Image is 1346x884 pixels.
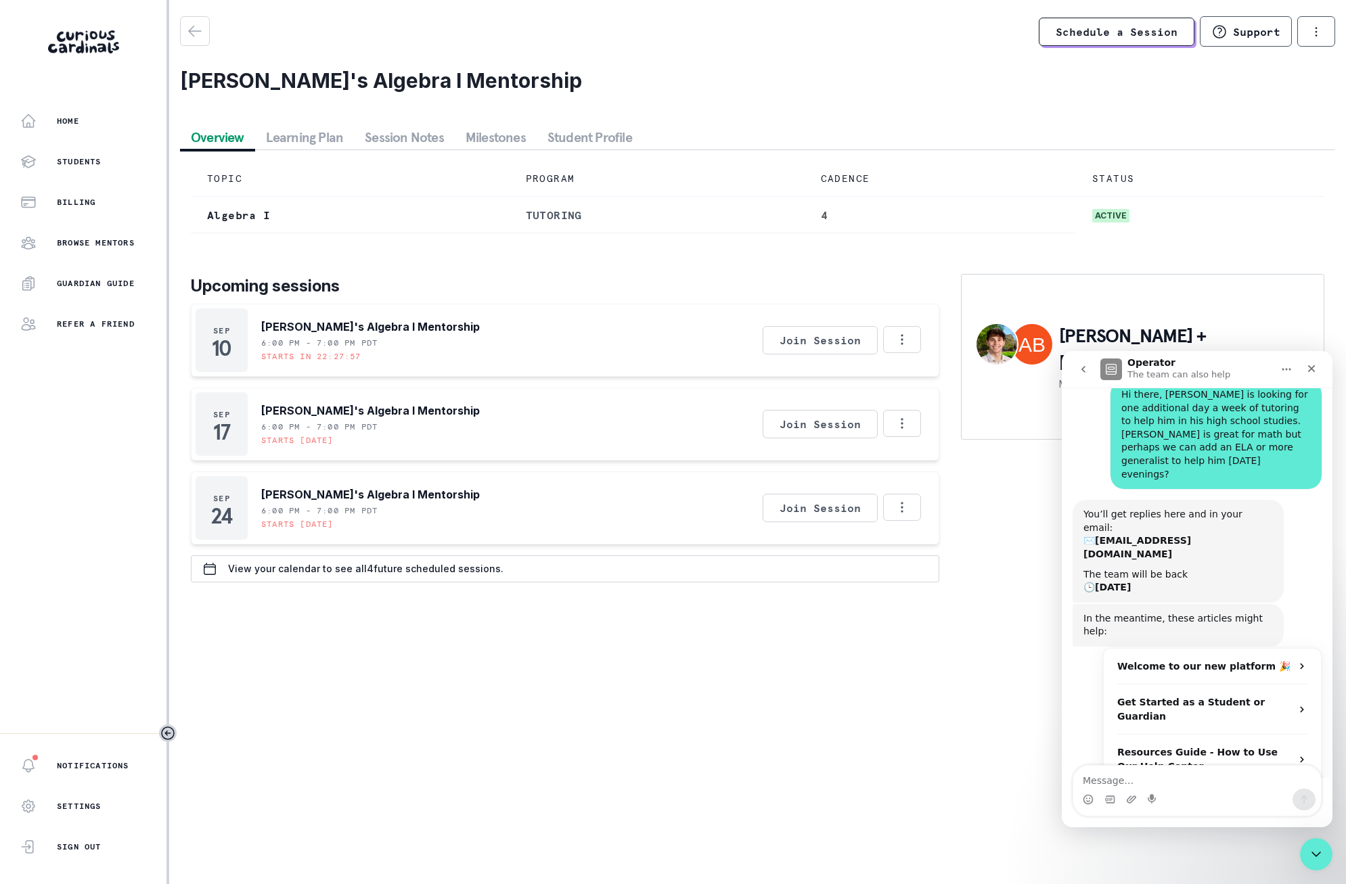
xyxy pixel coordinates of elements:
[64,443,75,454] button: Upload attachment
[43,443,53,454] button: Gif picker
[42,298,259,333] div: Welcome to our new platform 🎉
[57,801,102,812] p: Settings
[883,494,921,521] button: Options
[763,494,878,522] button: Join Session
[180,68,1335,93] h2: [PERSON_NAME]'s Algebra I Mentorship
[213,325,230,336] p: Sep
[1059,377,1310,391] p: Matched [DATE]
[510,197,805,233] td: tutoring
[261,421,378,432] p: 6:00 PM - 7:00 PM PDT
[191,197,510,233] td: Algebra I
[1076,161,1324,197] td: STATUS
[55,396,216,421] strong: Resources Guide - How to Use Our Help Center
[57,156,102,167] p: Students
[261,351,361,362] p: Starts in 22:27:57
[261,486,480,503] p: [PERSON_NAME]'s Algebra I Mentorship
[261,319,480,335] p: [PERSON_NAME]'s Algebra I Mentorship
[12,415,259,438] textarea: Message…
[57,197,95,208] p: Billing
[261,519,334,530] p: Starts [DATE]
[191,274,939,298] p: Upcoming sessions
[455,125,537,149] button: Milestones
[213,425,229,439] p: 17
[228,563,503,574] p: View your calendar to see all 4 future scheduled sessions.
[191,161,510,197] td: TOPIC
[977,324,1017,365] img: Nick Clark
[57,319,135,329] p: Refer a friend
[537,125,643,149] button: Student Profile
[805,161,1076,197] td: CADENCE
[1200,16,1292,47] button: Support
[1297,16,1335,47] button: options
[1300,838,1332,870] iframe: Intercom live chat
[1092,209,1129,223] span: active
[11,297,260,484] div: Operator says…
[354,125,455,149] button: Session Notes
[21,443,32,454] button: Emoji picker
[55,310,229,321] strong: Welcome to our new platform 🎉
[261,338,378,348] p: 6:00 PM - 7:00 PM PDT
[261,505,378,516] p: 6:00 PM - 7:00 PM PDT
[1062,351,1332,827] iframe: Intercom live chat
[57,278,135,289] p: Guardian Guide
[55,346,203,371] strong: Get Started as a Student or Guardian
[159,724,177,742] button: Toggle sidebar
[42,333,259,383] div: Get Started as a Student or Guardian
[883,410,921,437] button: Options
[231,438,254,459] button: Send a message…
[57,760,129,771] p: Notifications
[1059,323,1310,377] p: [PERSON_NAME] + [PERSON_NAME]
[1233,25,1280,39] p: Support
[261,402,480,419] p: [PERSON_NAME]'s Algebra I Mentorship
[48,30,119,53] img: Curious Cardinals Logo
[255,125,355,149] button: Learning Plan
[763,326,878,354] button: Join Session
[213,493,230,504] p: Sep
[1012,324,1052,365] img: Andrew Bailey
[57,237,135,248] p: Browse Mentors
[57,841,102,852] p: Sign Out
[1039,18,1194,46] a: Schedule a Session
[86,443,97,454] button: Start recording
[805,197,1076,233] td: 4
[261,435,334,446] p: Starts [DATE]
[510,161,805,197] td: PROGRAM
[57,116,79,126] p: Home
[42,383,259,434] div: Resources Guide - How to Use Our Help Center
[180,125,255,149] button: Overview
[211,509,231,523] p: 24
[883,326,921,353] button: Options
[213,409,230,420] p: Sep
[763,410,878,438] button: Join Session
[212,342,231,355] p: 10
